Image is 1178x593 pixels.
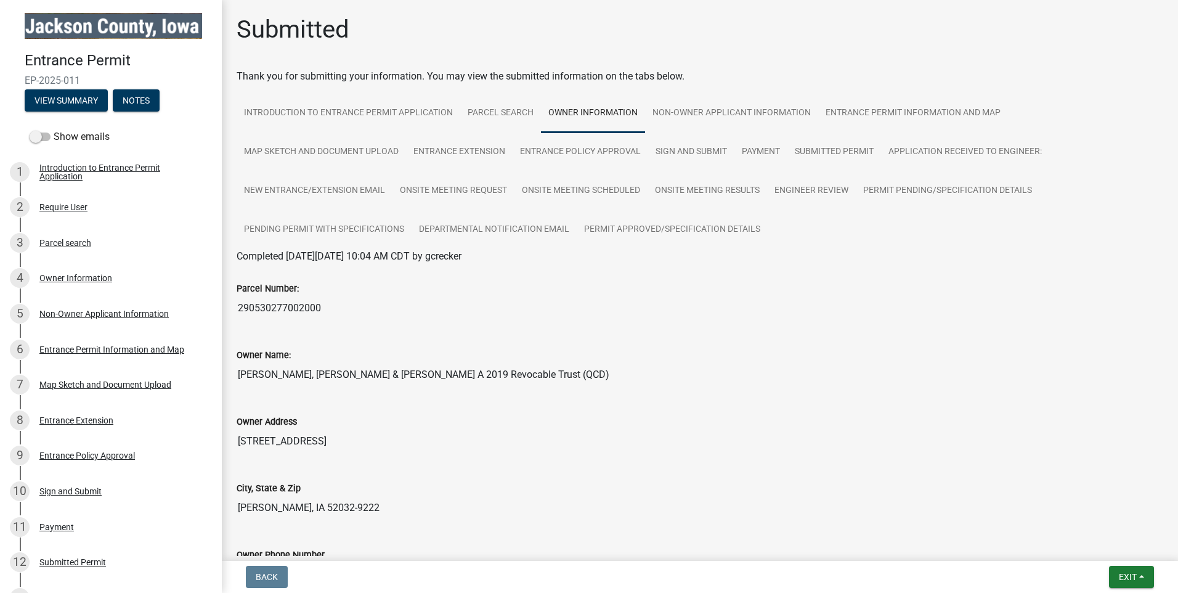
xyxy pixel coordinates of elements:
label: Parcel Number: [237,285,299,293]
a: Owner Information [541,94,645,133]
div: 1 [10,162,30,182]
div: Entrance Permit Information and Map [39,345,184,354]
a: Map Sketch and Document Upload [237,133,406,172]
a: Entrance Extension [406,133,513,172]
a: Permit Pending/Specification Details [856,171,1039,211]
div: 11 [10,517,30,537]
a: Payment [734,133,787,172]
wm-modal-confirm: Notes [113,96,160,106]
a: New Entrance/Extension Email [237,171,392,211]
a: Introduction to Entrance Permit Application [237,94,460,133]
div: Payment [39,523,74,531]
div: Entrance Extension [39,416,113,425]
div: Submitted Permit [39,558,106,566]
div: Introduction to Entrance Permit Application [39,163,202,181]
div: 2 [10,197,30,217]
div: 6 [10,340,30,359]
a: Application Received to Engineer: [881,133,1049,172]
div: Thank you for submitting your information. You may view the submitted information on the tabs below. [237,69,1163,84]
a: Entrance Permit Information and Map [818,94,1008,133]
label: Owner Address [237,418,297,427]
div: 8 [10,411,30,430]
div: 4 [10,268,30,288]
a: Onsite Meeting Scheduled [514,171,648,211]
label: Show emails [30,129,110,144]
div: 9 [10,446,30,465]
a: Departmental Notification Email [412,210,577,250]
div: 10 [10,481,30,501]
span: Completed [DATE][DATE] 10:04 AM CDT by gcrecker [237,250,461,262]
div: Map Sketch and Document Upload [39,380,171,389]
div: Entrance Policy Approval [39,451,135,460]
a: Permit Approved/Specification Details [577,210,768,250]
button: Back [246,566,288,588]
a: Entrance Policy Approval [513,133,648,172]
div: 3 [10,233,30,253]
h4: Entrance Permit [25,52,212,70]
div: Parcel search [39,239,91,247]
button: Exit [1109,566,1154,588]
span: Exit [1119,572,1137,582]
div: Sign and Submit [39,487,102,496]
wm-modal-confirm: Summary [25,96,108,106]
a: Onsite Meeting Request [392,171,514,211]
a: Onsite Meeting Results [648,171,767,211]
div: Non-Owner Applicant Information [39,309,169,318]
div: 7 [10,375,30,395]
a: Engineer Review [767,171,856,211]
button: View Summary [25,89,108,112]
a: Parcel search [460,94,541,133]
a: Pending Permit with Specifications [237,210,412,250]
a: Non-Owner Applicant Information [645,94,818,133]
img: Jackson County, Iowa [25,13,202,39]
button: Notes [113,89,160,112]
div: 12 [10,552,30,572]
div: 5 [10,304,30,324]
span: EP-2025-011 [25,75,197,86]
div: Require User [39,203,87,211]
a: Submitted Permit [787,133,881,172]
span: Back [256,572,278,582]
label: Owner Name: [237,351,291,360]
label: City, State & Zip [237,485,301,493]
a: Sign and Submit [648,133,734,172]
h1: Submitted [237,15,349,44]
label: Owner Phone Number [237,551,325,560]
div: Owner Information [39,274,112,282]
